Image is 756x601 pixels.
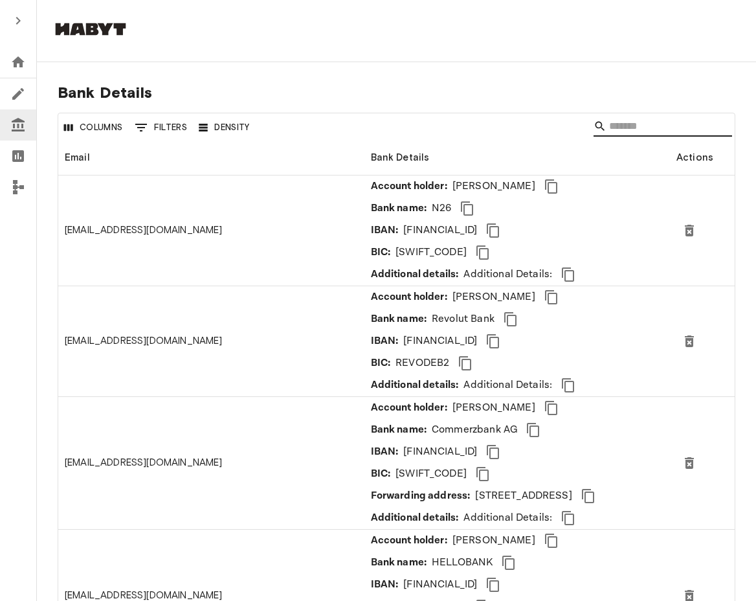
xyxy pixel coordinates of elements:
p: [SWIFT_CODE] [395,245,467,260]
img: Habyt [52,23,129,36]
div: 0hg332577251b6c@gmail.com [65,223,223,237]
div: Actions [676,139,713,176]
p: [FINANCIAL_ID] [403,223,477,238]
p: IBAN: [371,444,399,460]
p: Bank name: [371,422,427,438]
div: Email [65,139,90,176]
p: Commerzbank AG [432,422,517,438]
p: Additional details: [371,378,459,393]
p: [FINANCIAL_ID] [403,444,477,460]
p: REVODEB2 [395,356,449,371]
p: N26 [432,201,451,216]
p: Bank name: [371,555,427,571]
p: Account holder: [371,289,447,305]
p: Bank name: [371,201,427,216]
div: 1187019944@qq.com [65,334,223,348]
div: Bank Details [364,139,671,176]
p: [PERSON_NAME] [452,179,535,194]
div: 19sarokermano@gmail.com [65,456,223,470]
p: IBAN: [371,223,399,238]
button: Density [195,118,253,138]
p: [PERSON_NAME] [452,533,535,549]
p: Additional details: [371,267,459,282]
p: [PERSON_NAME] [452,400,535,416]
p: IBAN: [371,334,399,349]
div: Email [58,139,364,176]
p: Forwarding address: [371,488,471,504]
p: Additional details: [371,510,459,526]
p: Additional Details: [463,267,552,282]
p: Additional Details: [463,510,552,526]
div: Search [594,116,732,139]
p: BIC: [371,245,391,260]
div: Actions [670,139,735,176]
p: [FINANCIAL_ID] [403,577,477,593]
p: HELLOBANK [432,555,493,571]
p: BIC: [371,466,391,482]
p: Account holder: [371,533,447,549]
p: [FINANCIAL_ID] [403,334,477,349]
p: Revolut Bank [432,312,495,327]
p: Bank name: [371,312,427,327]
p: BIC: [371,356,391,371]
p: [SWIFT_CODE] [395,466,467,482]
button: Select columns [61,118,126,138]
p: Additional Details: [463,378,552,393]
span: Bank Details [58,83,735,102]
p: Account holder: [371,400,447,416]
p: IBAN: [371,577,399,593]
div: Bank Details [371,139,430,176]
p: [STREET_ADDRESS] [475,488,572,504]
button: Show filters [131,117,191,138]
p: Account holder: [371,179,447,194]
p: [PERSON_NAME] [452,289,535,305]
